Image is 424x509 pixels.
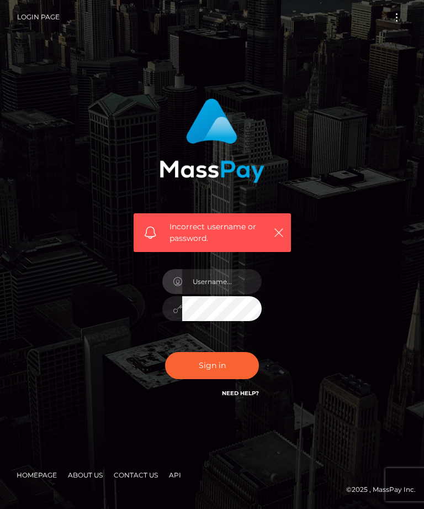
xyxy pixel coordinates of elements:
a: Homepage [12,466,61,484]
a: About Us [63,466,107,484]
div: © 2025 , MassPay Inc. [8,484,416,496]
a: Need Help? [222,390,259,397]
button: Sign in [165,352,259,379]
span: Incorrect username or password. [169,221,268,244]
a: Contact Us [109,466,162,484]
button: Toggle navigation [386,10,407,25]
a: Login Page [17,6,60,29]
a: API [165,466,185,484]
input: Username... [182,269,262,294]
img: MassPay Login [160,98,264,183]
